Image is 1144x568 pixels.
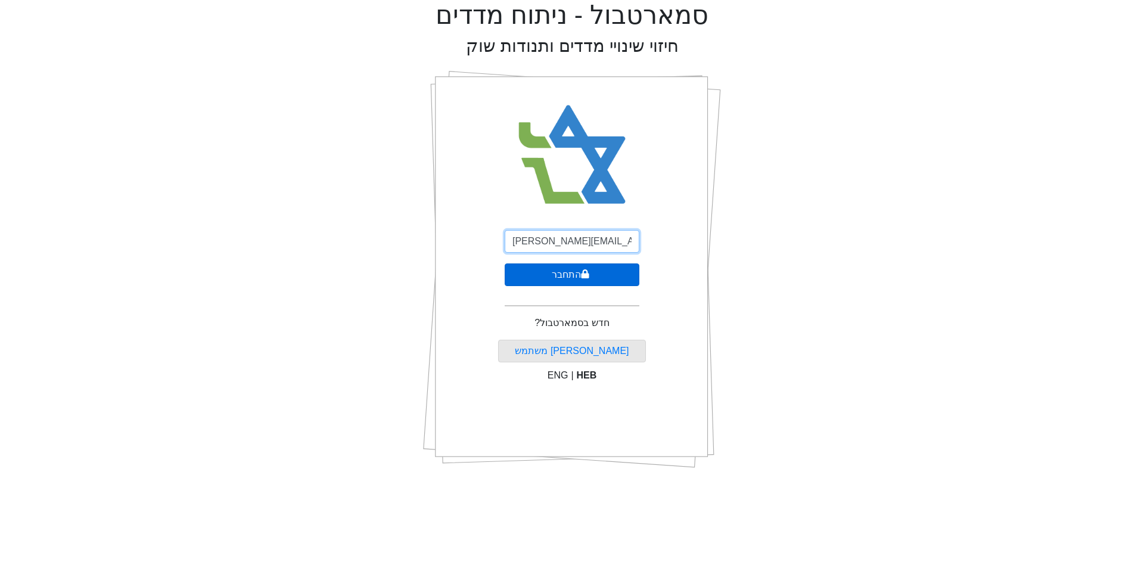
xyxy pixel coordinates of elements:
[466,36,679,57] h2: חיזוי שינויי מדדים ותנודות שוק
[515,346,629,356] a: [PERSON_NAME] משתמש
[571,370,573,380] span: |
[534,316,609,330] p: חדש בסמארטבול?
[508,89,637,221] img: Smart Bull
[577,370,597,380] span: HEB
[498,340,646,362] button: [PERSON_NAME] משתמש
[548,370,568,380] span: ENG
[505,230,639,253] input: אימייל
[505,263,639,286] button: התחבר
